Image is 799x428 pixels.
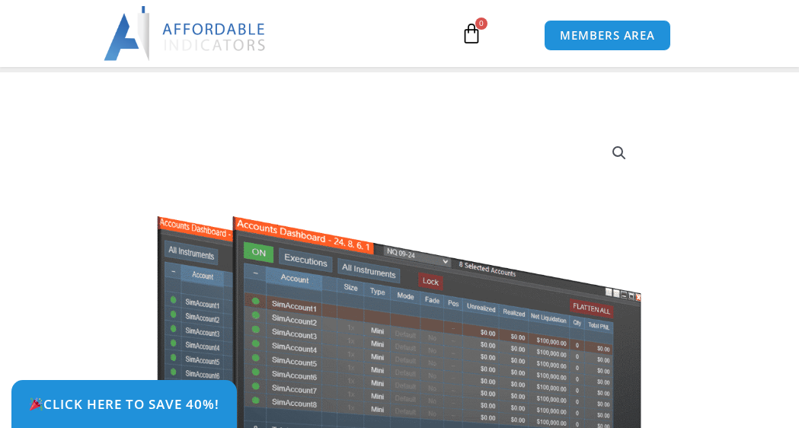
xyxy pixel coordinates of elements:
[29,398,219,410] span: Click Here to save 40%!
[475,18,487,30] span: 0
[560,30,655,41] span: MEMBERS AREA
[11,380,237,428] a: 🎉Click Here to save 40%!
[438,11,505,56] a: 0
[606,139,633,167] a: View full-screen image gallery
[544,20,671,51] a: MEMBERS AREA
[30,398,43,410] img: 🎉
[104,6,267,61] img: LogoAI | Affordable Indicators – NinjaTrader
